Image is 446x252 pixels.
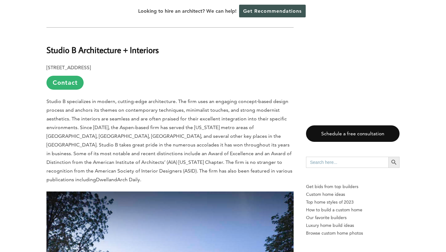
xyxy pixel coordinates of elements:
a: Top home styles of 2023 [306,198,400,206]
span: Studio B specializes in modern, cutting-edge architecture. The firm uses an engaging concept‐base... [46,98,292,182]
a: Contact [46,76,84,90]
span: Dwell [96,177,109,182]
span: Arch Daily [117,177,140,182]
a: Get Recommendations [239,5,306,17]
a: Luxury home build ideas [306,222,400,229]
a: Schedule a free consultation [306,125,400,142]
span: and [109,177,117,182]
svg: Search [391,159,397,166]
span: . [140,177,141,182]
input: Search here... [306,157,388,168]
b: [STREET_ADDRESS] [46,65,91,70]
a: Custom home ideas [306,191,400,198]
b: Studio B Architecture + Interiors [46,44,159,55]
p: Get bids from top builders [306,183,400,191]
a: How to build a custom home [306,206,400,214]
a: Our favorite builders [306,214,400,222]
a: Browse custom home photos [306,229,400,237]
